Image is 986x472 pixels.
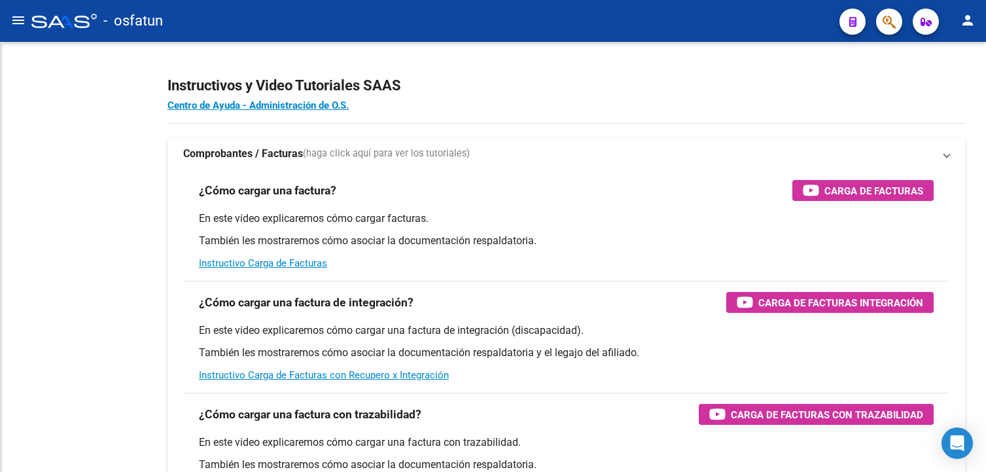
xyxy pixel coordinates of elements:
div: Open Intercom Messenger [942,427,973,459]
mat-icon: person [960,12,976,28]
button: Carga de Facturas [792,180,934,201]
span: Carga de Facturas Integración [758,295,923,311]
p: También les mostraremos cómo asociar la documentación respaldatoria. [199,234,934,248]
h3: ¿Cómo cargar una factura? [199,181,336,200]
mat-expansion-panel-header: Comprobantes / Facturas(haga click aquí para ver los tutoriales) [167,138,965,170]
p: En este video explicaremos cómo cargar una factura de integración (discapacidad). [199,323,934,338]
span: (haga click aquí para ver los tutoriales) [303,147,470,161]
h3: ¿Cómo cargar una factura con trazabilidad? [199,405,421,424]
button: Carga de Facturas con Trazabilidad [699,404,934,425]
p: También les mostraremos cómo asociar la documentación respaldatoria y el legajo del afiliado. [199,346,934,360]
a: Centro de Ayuda - Administración de O.S. [167,100,349,111]
p: En este video explicaremos cómo cargar una factura con trazabilidad. [199,435,934,450]
button: Carga de Facturas Integración [726,292,934,313]
p: En este video explicaremos cómo cargar facturas. [199,211,934,226]
span: Carga de Facturas con Trazabilidad [731,407,923,423]
span: Carga de Facturas [824,183,923,199]
span: - osfatun [103,7,163,35]
mat-icon: menu [10,12,26,28]
h3: ¿Cómo cargar una factura de integración? [199,293,414,312]
a: Instructivo Carga de Facturas con Recupero x Integración [199,369,449,381]
a: Instructivo Carga de Facturas [199,257,327,269]
h2: Instructivos y Video Tutoriales SAAS [167,73,965,98]
p: También les mostraremos cómo asociar la documentación respaldatoria. [199,458,934,472]
strong: Comprobantes / Facturas [183,147,303,161]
